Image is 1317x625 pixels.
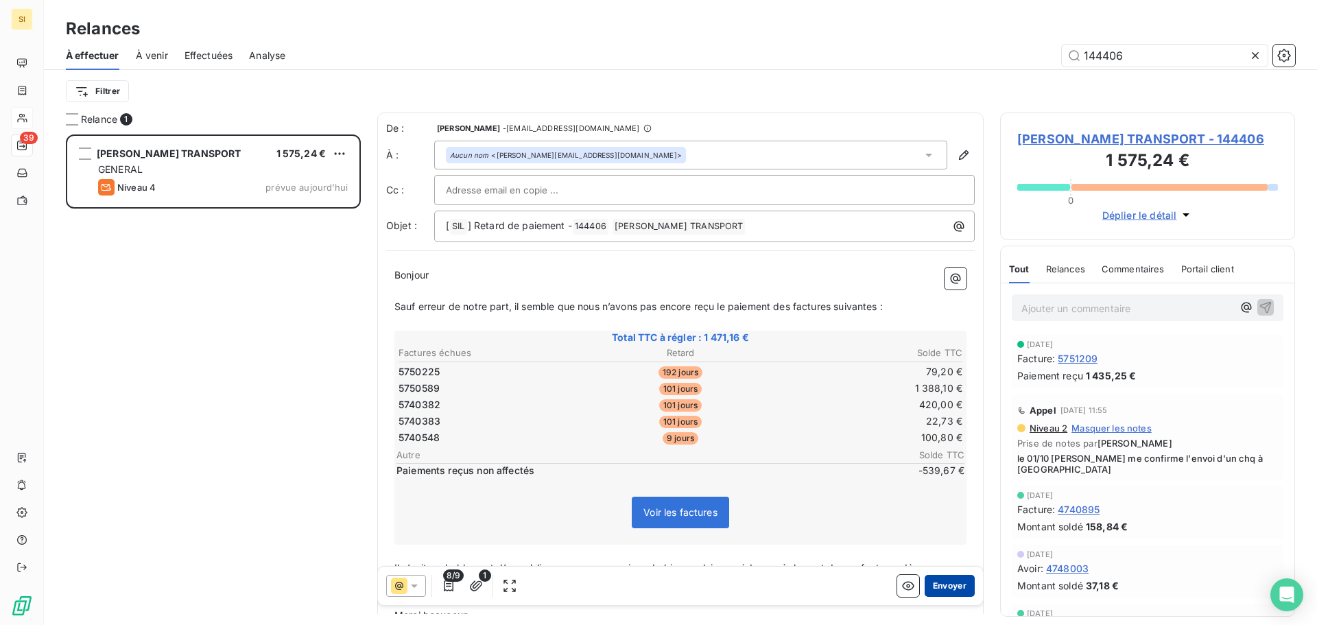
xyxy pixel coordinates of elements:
td: 1 388,10 € [776,381,963,396]
span: 4748003 [1046,561,1089,576]
img: Logo LeanPay [11,595,33,617]
span: Tout [1009,263,1030,274]
span: Avoir : [1017,561,1043,576]
span: [PERSON_NAME] TRANSPORT - 144406 [1017,130,1278,148]
input: Rechercher [1062,45,1268,67]
td: 79,20 € [776,364,963,379]
span: À venir [136,49,168,62]
span: prévue aujourd’hui [265,182,348,193]
div: <[PERSON_NAME][EMAIL_ADDRESS][DOMAIN_NAME]> [450,150,682,160]
th: Retard [586,346,774,360]
span: [PERSON_NAME] TRANSPORT [613,219,745,235]
span: 4740895 [1058,502,1100,517]
span: Appel [1030,405,1056,416]
span: 101 jours [659,383,702,395]
span: [DATE] [1027,340,1053,349]
span: Niveau 2 [1028,423,1067,434]
span: 1 [120,113,132,126]
span: Solde TTC [882,449,964,460]
span: [DATE] [1027,609,1053,617]
span: 1 435,25 € [1086,368,1137,383]
span: Bonjour [394,269,429,281]
span: Déplier le détail [1102,208,1177,222]
span: Il s’agit probablement d’un oubli, nous vous remercions de bien vouloir procéder au règlement de ... [394,562,942,589]
span: -539,67 € [882,464,964,477]
span: Relance [81,113,117,126]
td: 22,73 € [776,414,963,429]
span: 1 [479,569,491,582]
h3: 1 575,24 € [1017,148,1278,176]
span: GENERAL [98,163,143,175]
span: [DATE] [1027,491,1053,499]
span: Autre [396,449,882,460]
input: Adresse email en copie ... [446,180,593,200]
span: Prise de notes par [1017,438,1278,449]
span: [PERSON_NAME] TRANSPORT [97,148,241,159]
span: [ [446,220,449,231]
span: Merci beaucoup [394,609,469,621]
span: Voir les factures [643,506,717,518]
span: Paiement reçu [1017,368,1083,383]
button: Déplier le détail [1098,207,1198,223]
span: SIL [450,219,466,235]
span: 158,84 € [1086,519,1128,534]
span: 9 jours [663,432,698,445]
span: Montant soldé [1017,578,1083,593]
span: Relances [1046,263,1085,274]
span: [DATE] [1027,550,1053,558]
div: Open Intercom Messenger [1270,578,1303,611]
span: Niveau 4 [117,182,156,193]
span: De : [386,121,434,135]
span: Paiements reçus non affectés [396,464,879,477]
span: 101 jours [659,416,702,428]
span: Effectuées [185,49,233,62]
span: 144406 [573,219,608,235]
th: Solde TTC [776,346,963,360]
span: le 01/10 [PERSON_NAME] me confirme l'envoi d'un chq à [GEOGRAPHIC_DATA] [1017,453,1278,475]
label: Cc : [386,183,434,197]
th: Factures échues [398,346,585,360]
span: [PERSON_NAME] [1097,438,1172,449]
span: ] Retard de paiement - [468,220,572,231]
span: À effectuer [66,49,119,62]
td: 100,80 € [776,430,963,445]
span: 0 [1068,195,1073,206]
span: Montant soldé [1017,519,1083,534]
span: 192 jours [658,366,702,379]
span: 5740382 [399,398,440,412]
span: 37,18 € [1086,578,1119,593]
button: Filtrer [66,80,129,102]
span: Sauf erreur de notre part, il semble que nous n’avons pas encore reçu le paiement des factures su... [394,300,883,312]
div: SI [11,8,33,30]
label: À : [386,148,434,162]
span: Analyse [249,49,285,62]
em: Aucun nom [450,150,488,160]
span: Portail client [1181,263,1234,274]
span: [PERSON_NAME] [437,124,500,132]
span: 5740548 [399,431,440,445]
span: 5750589 [399,381,440,395]
span: 5751209 [1058,351,1097,366]
span: Objet : [386,220,417,231]
span: 39 [20,132,38,144]
button: Envoyer [925,575,975,597]
span: Facture : [1017,351,1055,366]
h3: Relances [66,16,140,41]
span: 1 575,24 € [276,148,327,159]
span: - [EMAIL_ADDRESS][DOMAIN_NAME] [503,124,639,132]
span: Facture : [1017,502,1055,517]
span: Masquer les notes [1071,423,1152,434]
span: 5750225 [399,365,440,379]
span: 5740383 [399,414,440,428]
span: [DATE] 11:55 [1060,406,1108,414]
div: grid [66,134,361,625]
td: 420,00 € [776,397,963,412]
span: Commentaires [1102,263,1165,274]
span: 8/9 [443,569,464,582]
span: 101 jours [659,399,702,412]
span: Total TTC à régler : 1 471,16 € [396,331,964,344]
